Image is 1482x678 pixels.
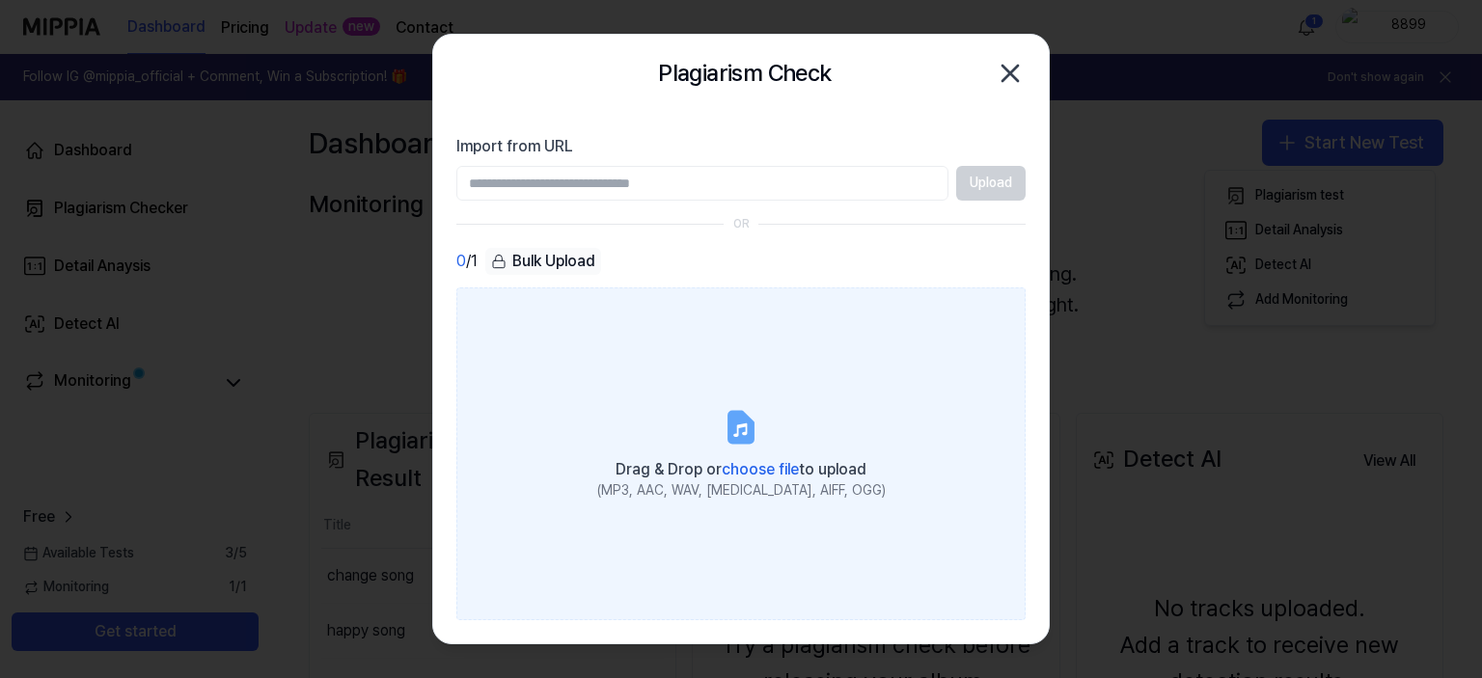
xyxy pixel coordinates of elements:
div: Bulk Upload [485,248,601,275]
button: Bulk Upload [485,248,601,276]
span: Drag & Drop or to upload [616,460,866,478]
div: (MP3, AAC, WAV, [MEDICAL_DATA], AIFF, OGG) [597,481,886,501]
h2: Plagiarism Check [658,55,831,92]
label: Import from URL [456,135,1026,158]
span: 0 [456,250,466,273]
div: / 1 [456,248,478,276]
div: OR [733,216,750,232]
span: choose file [722,460,799,478]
